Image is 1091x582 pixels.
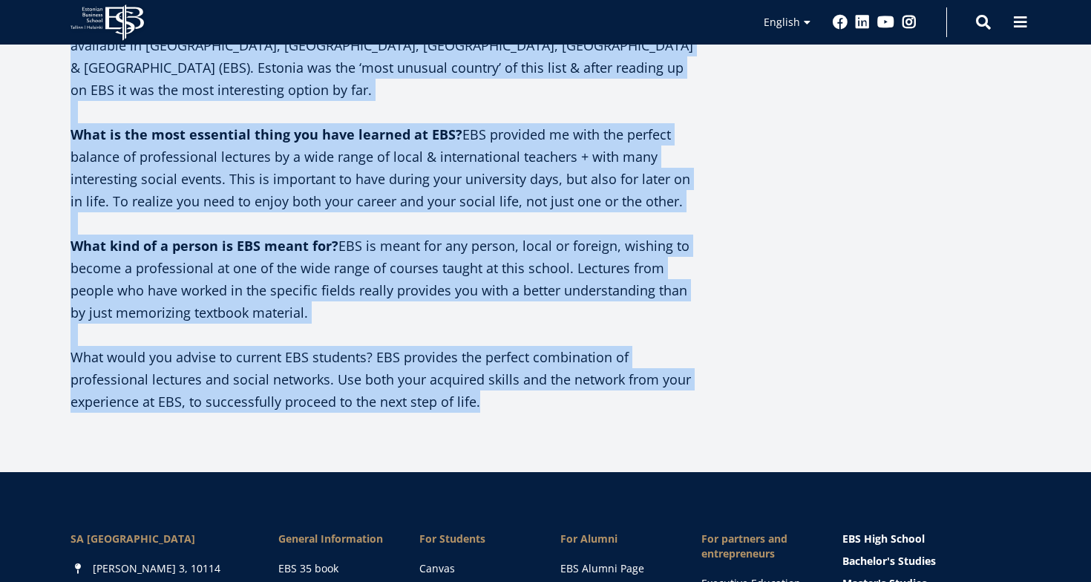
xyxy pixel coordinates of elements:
a: Facebook [833,15,848,30]
span: For Alumni [560,532,672,546]
div: [PERSON_NAME] 3, 10114 [71,561,249,576]
a: EBS Alumni Page [560,561,672,576]
p: EBS is meant for any person, local or foreign, wishing to become a professional at one of the wid... [71,235,694,324]
a: Instagram [902,15,917,30]
a: Bachelor's Studies [842,554,1020,569]
p: What would you advise to current EBS students? EBS provides the perfect combination of profession... [71,346,694,413]
a: For Students [419,532,531,546]
a: EBS High School [842,532,1020,546]
div: SA [GEOGRAPHIC_DATA] [71,532,249,546]
p: Back in [DATE] the Double Degree Program was available in [GEOGRAPHIC_DATA], [GEOGRAPHIC_DATA], [... [71,12,694,101]
a: Youtube [877,15,894,30]
span: For partners and entrepreneurs [701,532,813,561]
p: EBS provided me with the perfect balance of professional lectures by a wide range of local & inte... [71,123,694,212]
strong: What is the most essential thing you have learned at EBS? [71,125,462,143]
a: EBS 35 book [278,561,390,576]
a: Canvas [419,561,531,576]
a: Linkedin [855,15,870,30]
span: General Information [278,532,390,546]
strong: What kind of a person is EBS meant for? [71,237,338,255]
